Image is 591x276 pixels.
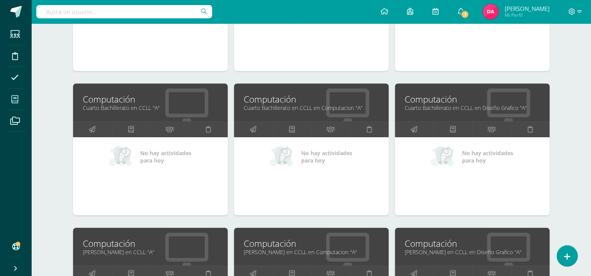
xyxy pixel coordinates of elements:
[270,145,296,168] img: no_activities_small.png
[405,93,540,105] a: Computación
[405,237,540,249] a: Computación
[461,10,469,19] span: 1
[244,104,379,111] a: Cuarto Bachillerato en CCLL en Computacion "A"
[244,93,379,105] a: Computación
[504,5,549,12] span: [PERSON_NAME]
[483,4,498,19] img: 0d1c13a784e50cea1b92786e6af8f399.png
[140,149,191,164] span: No hay actividades para hoy
[83,237,218,249] a: Computación
[83,93,218,105] a: Computación
[462,149,513,164] span: No hay actividades para hoy
[83,248,218,256] a: [PERSON_NAME] en CCLL "A"
[83,104,218,111] a: Cuarto Bachillerato en CCLL "A"
[36,5,212,18] input: Busca un usuario...
[244,248,379,256] a: [PERSON_NAME] en CCLL en Computacion "A"
[109,145,135,168] img: no_activities_small.png
[405,248,540,256] a: [PERSON_NAME] en CCLL en Diseño Grafico "A"
[504,12,549,18] span: Mi Perfil
[301,149,352,164] span: No hay actividades para hoy
[431,145,457,168] img: no_activities_small.png
[244,237,379,249] a: Computación
[405,104,540,111] a: Cuarto Bachillerato en CCLL en Diseño Grafico "A"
